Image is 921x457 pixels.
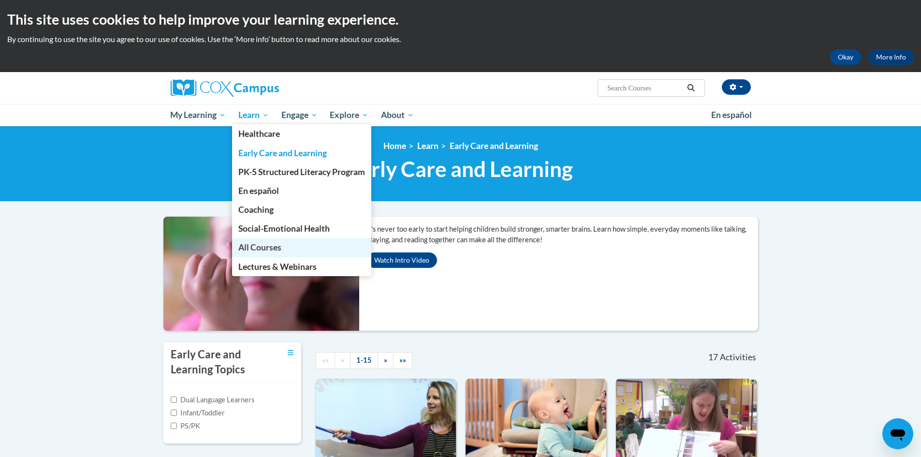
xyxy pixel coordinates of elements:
[238,167,365,177] span: PK-5 Structured Literacy Program
[238,242,281,252] span: All Courses
[288,347,294,358] a: Toggle collapse
[238,129,280,139] span: Healthcare
[384,356,387,364] span: »
[720,352,756,363] span: Activities
[383,141,406,151] a: Home
[708,352,718,363] span: 17
[322,356,329,364] span: ««
[171,423,177,429] input: Checkbox for Options
[164,104,233,126] a: My Learning
[232,238,371,257] a: All Courses
[232,181,371,200] a: En español
[868,49,914,65] a: More Info
[830,49,861,65] button: Okay
[171,79,354,97] a: Cox Campus
[171,408,225,418] label: Infant/Toddler
[316,352,335,369] a: Begining
[393,352,412,369] a: End
[171,395,254,405] label: Dual Language Learners
[171,347,263,377] h3: Early Care and Learning Topics
[606,82,684,94] input: Search Courses
[366,224,758,245] p: It’s never too early to start helping children build stronger, smarter brains. Learn how simple, ...
[381,109,414,121] span: About
[232,219,371,238] a: Social-Emotional Health
[341,356,344,364] span: «
[232,257,371,276] a: Lectures & Webinars
[232,124,371,143] a: Healthcare
[170,109,226,121] span: My Learning
[232,200,371,219] a: Coaching
[238,186,279,196] span: En español
[882,418,913,449] iframe: Button to launch messaging window
[335,352,351,369] a: Previous
[171,79,279,97] img: Cox Campus
[722,79,751,95] button: Account Settings
[232,162,371,181] a: PK-5 Structured Literacy Program
[705,105,758,125] a: En español
[378,352,394,369] a: Next
[238,148,327,158] span: Early Care and Learning
[171,410,177,416] input: Checkbox for Options
[275,104,324,126] a: Engage
[684,82,698,94] button: Search
[238,205,274,215] span: Coaching
[330,109,368,121] span: Explore
[232,104,275,126] a: Learn
[366,252,437,268] button: Watch Intro Video
[171,421,200,431] label: PS/PK
[450,141,538,151] a: Early Care and Learning
[7,10,914,29] h2: This site uses cookies to help improve your learning experience.
[323,104,375,126] a: Explore
[417,141,439,151] a: Learn
[711,110,752,120] span: En español
[171,397,177,403] input: Checkbox for Options
[156,104,765,126] div: Main menu
[281,109,318,121] span: Engage
[232,144,371,162] a: Early Care and Learning
[238,262,317,272] span: Lectures & Webinars
[399,356,406,364] span: »»
[7,34,914,44] p: By continuing to use the site you agree to our use of cookies. Use the ‘More info’ button to read...
[348,156,573,182] span: Early Care and Learning
[238,109,269,121] span: Learn
[350,352,378,369] a: 1-15
[238,223,330,234] span: Social-Emotional Health
[375,104,420,126] a: About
